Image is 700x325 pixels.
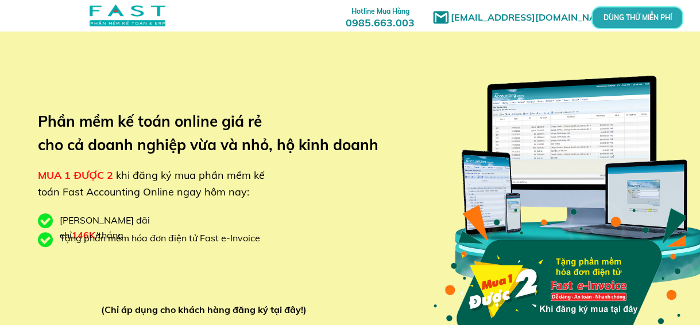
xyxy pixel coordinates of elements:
[623,14,651,21] p: DÙNG THỬ MIỄN PHÍ
[72,229,95,241] span: 146K
[451,10,620,25] h1: [EMAIL_ADDRESS][DOMAIN_NAME]
[38,169,113,182] span: MUA 1 ĐƯỢC 2
[333,4,427,29] h3: 0985.663.003
[60,213,209,242] div: [PERSON_NAME] đãi chỉ /tháng
[101,303,312,318] div: (Chỉ áp dụng cho khách hàng đăng ký tại đây!)
[351,7,409,15] span: Hotline Mua Hàng
[60,231,269,246] div: Tặng phần mềm hóa đơn điện tử Fast e-Invoice
[38,109,396,157] h3: Phần mềm kế toán online giá rẻ cho cả doanh nghiệp vừa và nhỏ, hộ kinh doanh
[38,169,265,198] span: khi đăng ký mua phần mềm kế toán Fast Accounting Online ngay hôm nay:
